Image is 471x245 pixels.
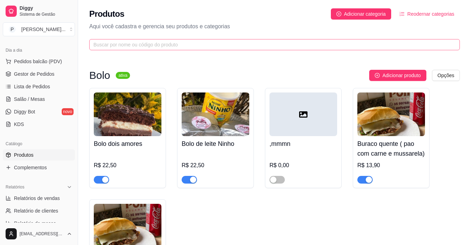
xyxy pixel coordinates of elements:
[89,22,460,31] p: Aqui você cadastra e gerencia seu produtos e categorias
[116,72,130,79] sup: ativa
[3,56,75,67] button: Pedidos balcão (PDV)
[182,161,249,170] div: R$ 22,50
[3,205,75,216] a: Relatório de clientes
[375,73,380,78] span: plus-circle
[14,70,54,77] span: Gestor de Pedidos
[369,70,426,81] button: Adicionar produto
[407,10,454,18] span: Reodernar categorias
[3,22,75,36] button: Select a team
[94,139,161,149] h4: Bolo dois amores
[89,71,110,80] h3: Bolo
[3,119,75,130] a: KDS
[400,12,404,16] span: ordered-list
[432,70,460,81] button: Opções
[14,164,47,171] span: Complementos
[3,218,75,229] a: Relatório de mesas
[382,72,421,79] span: Adicionar produto
[357,92,425,136] img: product-image
[14,108,35,115] span: Diggy Bot
[21,26,66,33] div: [PERSON_NAME] ...
[89,8,124,20] h2: Produtos
[269,161,337,170] div: R$ 0,00
[94,92,161,136] img: product-image
[394,8,460,20] button: Reodernar categorias
[3,81,75,92] a: Lista de Pedidos
[269,139,337,149] h4: ,mmmn
[3,193,75,204] a: Relatórios de vendas
[182,139,249,149] h4: Bolo de leite Ninho
[14,195,60,202] span: Relatórios de vendas
[3,225,75,242] button: [EMAIL_ADDRESS][DOMAIN_NAME]
[357,139,425,158] h4: Buraco quente ( pao com carne e mussarela)
[3,3,75,20] a: DiggySistema de Gestão
[20,12,72,17] span: Sistema de Gestão
[14,83,50,90] span: Lista de Pedidos
[3,68,75,80] a: Gestor de Pedidos
[93,41,450,49] input: Buscar por nome ou código do produto
[3,162,75,173] a: Complementos
[14,151,33,158] span: Produtos
[3,94,75,105] a: Salão / Mesas
[336,12,341,16] span: plus-circle
[357,161,425,170] div: R$ 13,90
[3,138,75,149] div: Catálogo
[3,149,75,161] a: Produtos
[14,220,56,227] span: Relatório de mesas
[20,5,72,12] span: Diggy
[94,161,161,170] div: R$ 22,50
[14,121,24,128] span: KDS
[20,231,64,237] span: [EMAIL_ADDRESS][DOMAIN_NAME]
[3,45,75,56] div: Dia a dia
[3,106,75,117] a: Diggy Botnovo
[9,26,16,33] span: P
[182,92,249,136] img: product-image
[344,10,386,18] span: Adicionar categoria
[331,8,392,20] button: Adicionar categoria
[438,72,454,79] span: Opções
[14,207,58,214] span: Relatório de clientes
[14,96,45,103] span: Salão / Mesas
[14,58,62,65] span: Pedidos balcão (PDV)
[6,184,24,190] span: Relatórios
